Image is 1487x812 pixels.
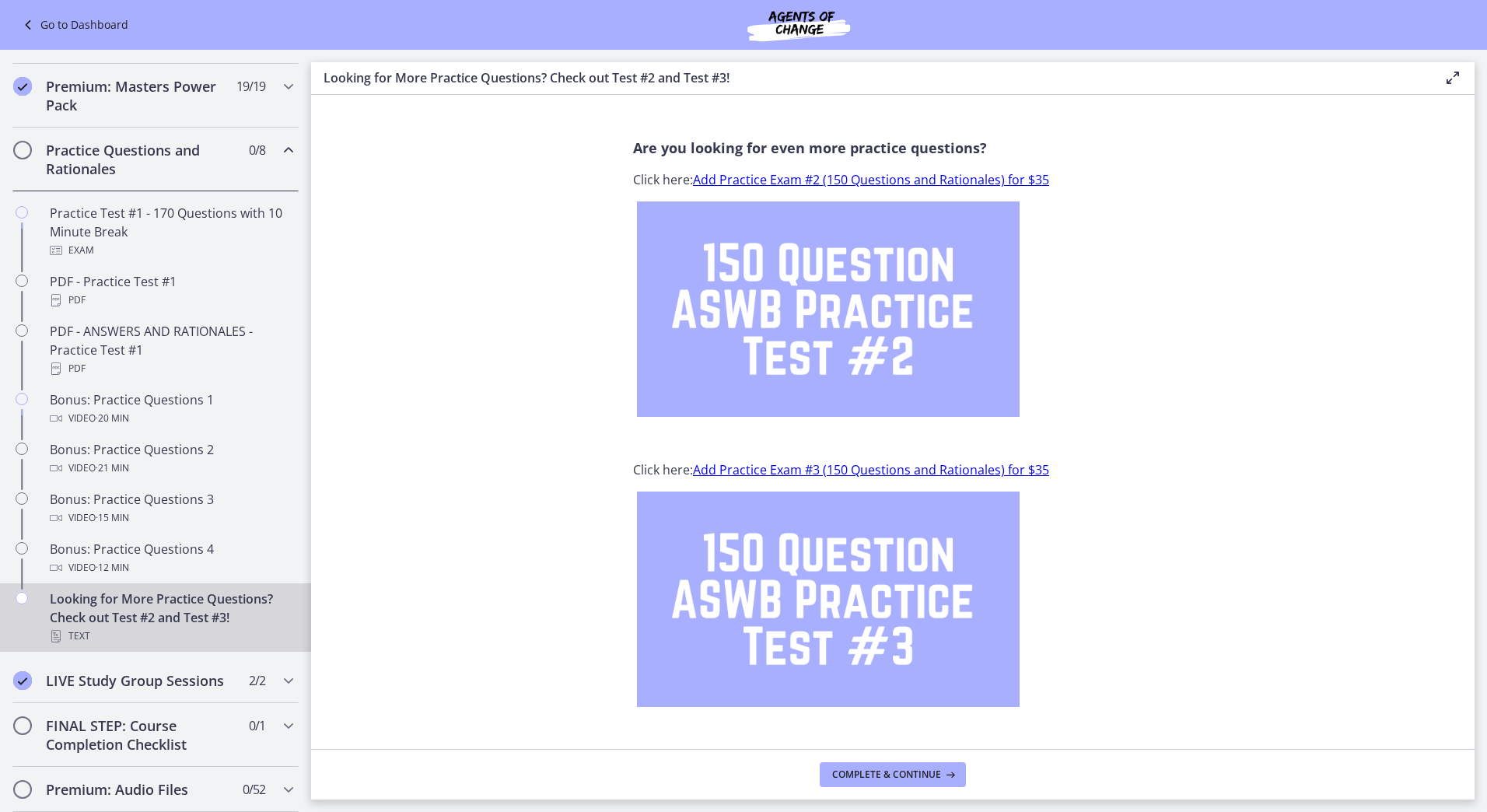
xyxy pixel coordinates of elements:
[50,272,292,310] div: PDF - Practice Test #1
[19,16,128,34] a: Go to Dashboard
[820,762,966,787] button: Complete & continue
[243,780,265,799] span: 0 / 52
[633,460,1153,479] p: Click here:
[705,6,892,44] img: Agents of Change
[46,716,236,754] h2: FINAL STEP: Course Completion Checklist
[633,170,1153,189] p: Click here:
[324,68,1419,87] h3: Looking for More Practice Questions? Check out Test #2 and Test #3!
[96,409,129,428] span: · 20 min
[633,138,987,157] span: Are you looking for even more practice questions?
[50,490,292,527] div: Bonus: Practice Questions 3
[13,77,32,96] i: Completed
[46,77,236,114] h2: Premium: Masters Power Pack
[50,359,292,378] div: PDF
[236,77,265,96] span: 19 / 19
[50,204,292,260] div: Practice Test #1 - 170 Questions with 10 Minute Break
[96,459,129,478] span: · 21 min
[50,409,292,428] div: Video
[50,322,292,378] div: PDF - ANSWERS AND RATIONALES - Practice Test #1
[50,459,292,478] div: Video
[249,671,265,690] span: 2 / 2
[50,440,292,478] div: Bonus: Practice Questions 2
[50,540,292,577] div: Bonus: Practice Questions 4
[50,390,292,428] div: Bonus: Practice Questions 1
[832,768,941,781] span: Complete & continue
[50,241,292,260] div: Exam
[46,780,236,799] h2: Premium: Audio Files
[693,171,1049,188] a: Add Practice Exam #2 (150 Questions and Rationales) for $35
[50,558,292,577] div: Video
[46,141,236,178] h2: Practice Questions and Rationales
[637,201,1020,417] img: 150_Question_ASWB_Practice_Test__2.png
[50,509,292,527] div: Video
[637,492,1020,707] img: 150_Question_ASWB_Practice_Test__3.png
[13,671,32,690] i: Completed
[96,558,129,577] span: · 12 min
[50,627,292,646] div: Text
[50,291,292,310] div: PDF
[96,509,129,527] span: · 15 min
[693,461,1049,478] a: Add Practice Exam #3 (150 Questions and Rationales) for $35
[50,590,292,646] div: Looking for More Practice Questions? Check out Test #2 and Test #3!
[249,141,265,159] span: 0 / 8
[46,671,236,690] h2: LIVE Study Group Sessions
[249,716,265,735] span: 0 / 1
